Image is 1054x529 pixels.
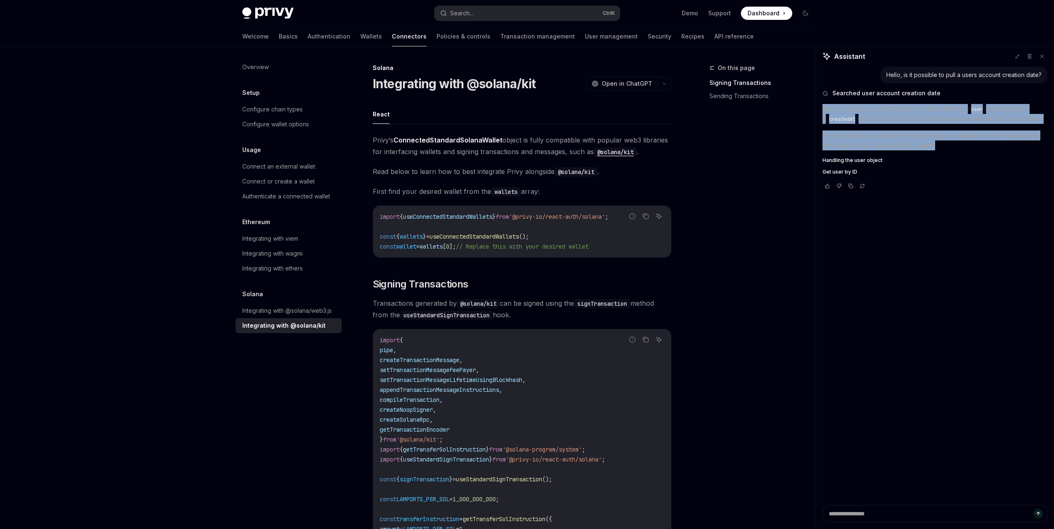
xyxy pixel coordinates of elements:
span: } [486,446,489,453]
span: ; [582,446,585,453]
span: from [492,456,506,463]
code: @solana/kit [594,147,637,157]
span: ; [605,213,608,220]
span: Signing Transactions [373,278,468,291]
div: Overview [242,62,269,72]
span: useConnectedStandardWallets [403,213,492,220]
span: ; [439,436,443,443]
span: [ [443,243,446,250]
h5: Solana [242,289,263,299]
span: const [380,495,396,503]
span: (); [542,476,552,483]
code: useStandardSignTransaction [400,311,493,320]
span: const [380,243,396,250]
a: API reference [714,27,754,46]
div: Configure wallet options [242,119,309,129]
div: Integrating with wagmi [242,249,303,258]
p: Yes, you can get a user's account creation date. The object contains a field, which is the ISO 86... [822,104,1047,124]
span: getTransferSolInstruction [403,446,486,453]
span: setTransactionMessageFeePayer [380,366,476,374]
a: Transaction management [500,27,575,46]
a: Authentication [308,27,350,46]
span: , [499,386,502,394]
span: getTransactionEncoder [380,426,449,433]
span: signTransaction [400,476,449,483]
a: Integrating with @solana/kit [236,318,342,333]
span: useConnectedStandardWallets [429,233,519,240]
span: 0 [446,243,449,250]
span: createdAt [829,116,855,123]
a: Handling the user object [822,157,1047,164]
div: Solana [373,64,671,72]
button: Ask AI [654,211,664,222]
a: Integrating with viem [236,231,342,246]
span: from [489,446,502,453]
a: Support [708,9,731,17]
div: Authenticate a connected wallet [242,191,330,201]
span: pipe [380,346,393,354]
a: Configure wallet options [236,117,342,132]
button: Report incorrect code [627,334,638,345]
span: { [400,336,403,344]
code: signTransaction [574,299,630,308]
button: Copy the contents from the code block [640,211,651,222]
div: Hello, is it possible to pull a users account creation date? [886,71,1042,79]
img: dark logo [242,7,294,19]
code: wallets [491,187,521,196]
a: Policies & controls [437,27,490,46]
a: User management [585,27,638,46]
a: Sending Transactions [709,89,819,103]
span: = [453,476,456,483]
span: Privy’s object is fully compatible with popular web3 libraries for interfacing wallets and signin... [373,134,671,157]
span: ; [602,456,605,463]
h5: Ethereum [242,217,270,227]
span: Dashboard [748,9,779,17]
span: const [380,476,396,483]
div: Integrating with @solana/kit [242,321,326,331]
a: Connectors [392,27,427,46]
span: import [380,213,400,220]
span: On this page [718,63,755,73]
span: Get user by ID [822,169,857,175]
span: Open in ChatGPT [602,80,652,88]
div: Integrating with viem [242,234,298,244]
span: , [439,396,443,403]
span: wallets [400,233,423,240]
span: } [449,476,453,483]
span: { [396,476,400,483]
div: Configure chain types [242,104,303,114]
span: ; [496,495,499,503]
span: , [429,416,433,423]
div: Search... [450,8,473,18]
button: Toggle dark mode [799,7,812,20]
button: Copy the contents from the code block [640,334,651,345]
span: { [396,233,400,240]
a: Recipes [681,27,704,46]
span: { [400,446,403,453]
span: wallet [396,243,416,250]
a: Integrating with @solana/web3.js [236,303,342,318]
span: useStandardSignTransaction [403,456,489,463]
a: Get user by ID [822,169,1047,175]
p: This information is available in the user object, as detailed on the "Handling the user object" a... [822,130,1047,150]
a: Overview [236,60,342,75]
span: Ctrl K [603,10,615,17]
h5: Usage [242,145,261,155]
span: createTransactionMessage [380,356,459,364]
span: import [380,446,400,453]
span: (); [519,233,529,240]
div: Connect an external wallet [242,162,315,172]
span: wallets [420,243,443,250]
a: Wallets [360,27,382,46]
span: { [400,213,403,220]
button: Ask AI [654,334,664,345]
span: createNoopSigner [380,406,433,413]
a: Signing Transactions [709,76,819,89]
span: } [423,233,426,240]
code: @solana/kit [555,167,598,176]
span: from [383,436,396,443]
span: } [489,456,492,463]
span: Searched user account creation date [832,89,941,97]
span: ]; [449,243,456,250]
span: , [476,366,479,374]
